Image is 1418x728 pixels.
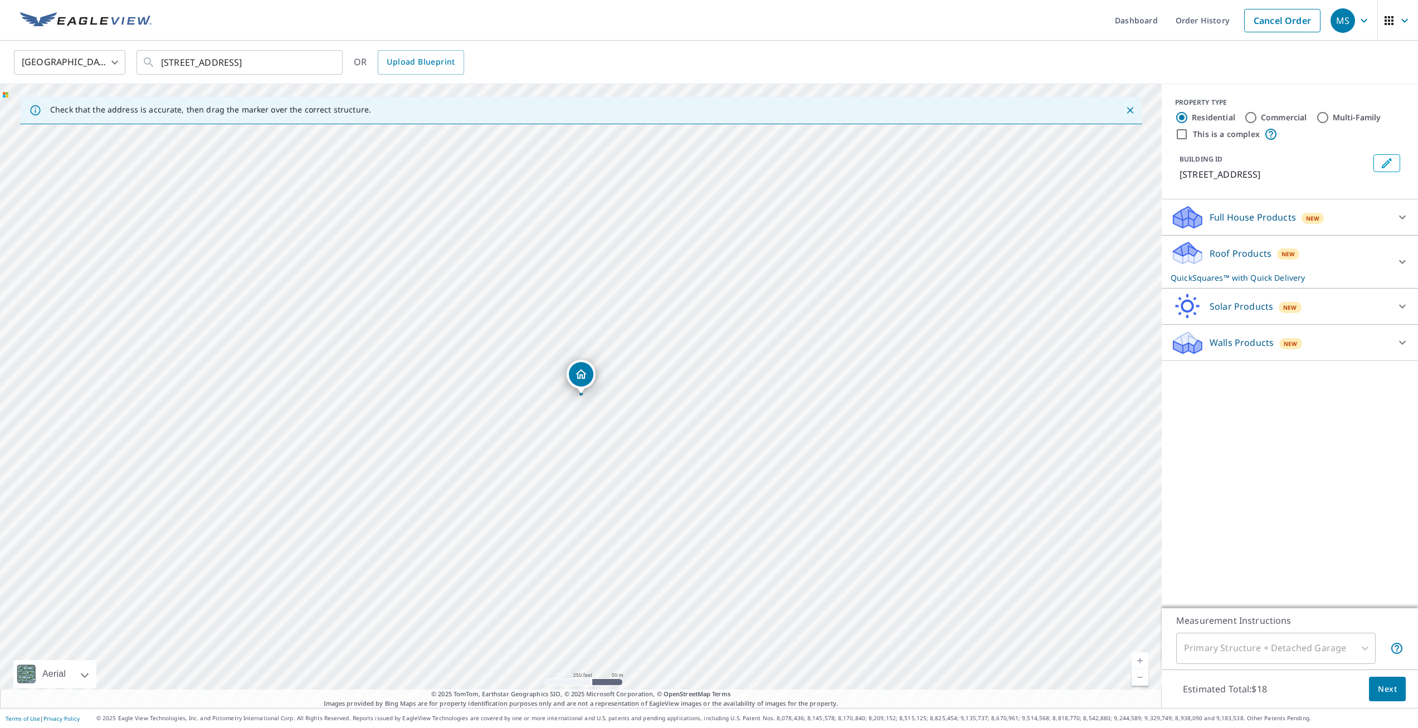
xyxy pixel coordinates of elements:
[1171,272,1389,284] p: QuickSquares™ with Quick Delivery
[1193,129,1260,140] label: This is a complex
[1390,642,1404,655] span: Your report will include the primary structure and a detached garage if one exists.
[1331,8,1355,33] div: MS
[1132,652,1148,669] a: Current Level 17, Zoom In
[96,714,1412,722] p: © 2025 Eagle View Technologies, Inc. and Pictometry International Corp. All Rights Reserved. Repo...
[1284,339,1298,348] span: New
[567,360,596,394] div: Dropped pin, building 1, Residential property, 405 Arden Rd Conshohocken, PA 19428
[50,105,371,115] p: Check that the address is accurate, then drag the marker over the correct structure.
[1175,97,1405,108] div: PROPERTY TYPE
[1281,250,1295,258] span: New
[1373,154,1400,172] button: Edit building 1
[1210,300,1273,313] p: Solar Products
[1171,204,1409,231] div: Full House ProductsNew
[1369,677,1406,702] button: Next
[1244,9,1320,32] a: Cancel Order
[43,715,80,722] a: Privacy Policy
[387,55,455,69] span: Upload Blueprint
[1306,214,1320,223] span: New
[1180,154,1222,164] p: BUILDING ID
[1132,669,1148,686] a: Current Level 17, Zoom Out
[6,715,80,722] p: |
[13,660,96,688] div: Aerial
[354,50,464,75] div: OR
[1210,211,1296,224] p: Full House Products
[1283,303,1297,312] span: New
[1378,682,1397,696] span: Next
[431,690,730,699] span: © 2025 TomTom, Earthstar Geographics SIO, © 2025 Microsoft Corporation, ©
[1176,633,1376,664] div: Primary Structure + Detached Garage
[712,690,730,698] a: Terms
[1210,247,1271,260] p: Roof Products
[1176,614,1404,627] p: Measurement Instructions
[1171,240,1409,284] div: Roof ProductsNewQuickSquares™ with Quick Delivery
[14,47,125,78] div: [GEOGRAPHIC_DATA]
[1192,112,1235,123] label: Residential
[1123,103,1137,118] button: Close
[39,660,69,688] div: Aerial
[20,12,152,29] img: EV Logo
[161,47,320,78] input: Search by address or latitude-longitude
[1174,677,1276,701] p: Estimated Total: $18
[378,50,464,75] a: Upload Blueprint
[1333,112,1381,123] label: Multi-Family
[1180,168,1369,181] p: [STREET_ADDRESS]
[1210,336,1274,349] p: Walls Products
[1171,293,1409,320] div: Solar ProductsNew
[6,715,40,722] a: Terms of Use
[1171,329,1409,356] div: Walls ProductsNew
[1261,112,1307,123] label: Commercial
[664,690,710,698] a: OpenStreetMap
